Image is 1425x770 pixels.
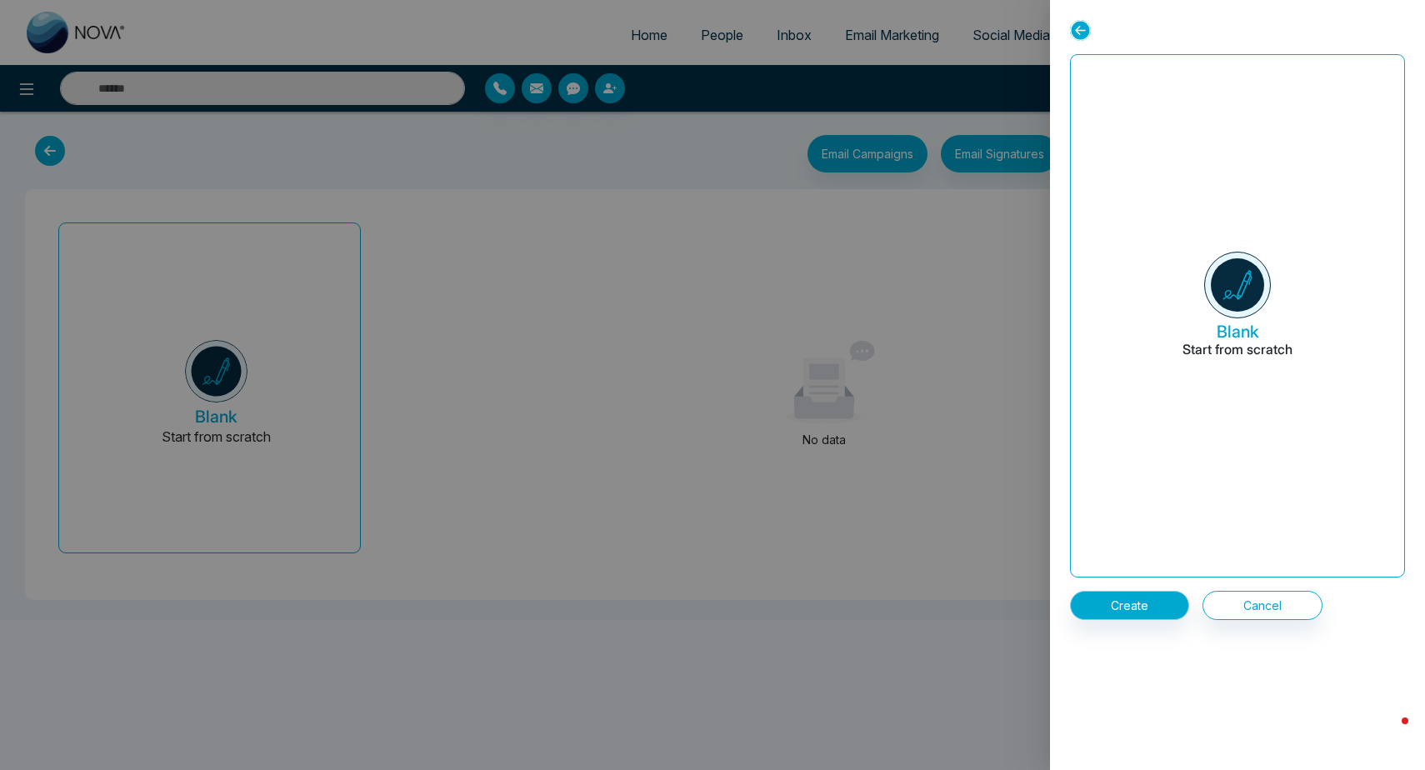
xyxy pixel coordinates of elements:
[1182,342,1292,377] p: Start from scratch
[1202,591,1322,620] button: Cancel
[1368,713,1408,753] iframe: Intercom live chat
[1070,591,1189,620] button: Create
[1182,318,1292,342] h5: Blank
[1204,252,1271,318] img: novacrm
